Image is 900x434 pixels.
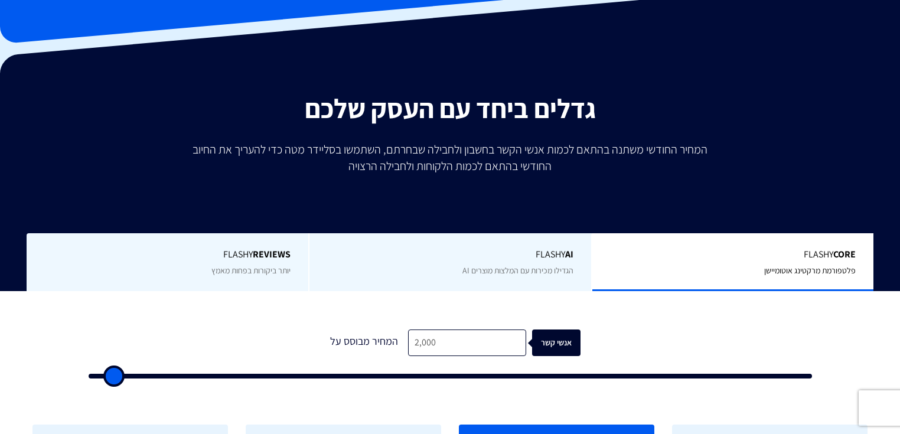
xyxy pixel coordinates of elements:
span: יותר ביקורות בפחות מאמץ [211,265,291,276]
div: אנשי קשר [538,329,586,356]
span: Flashy [610,248,856,262]
div: המחיר מבוסס על [319,329,408,356]
span: Flashy [44,248,291,262]
span: פלטפורמת מרקטינג אוטומיישן [764,265,856,276]
span: הגדילו מכירות עם המלצות מוצרים AI [462,265,573,276]
h2: גדלים ביחד עם העסק שלכם [9,93,891,123]
p: המחיר החודשי משתנה בהתאם לכמות אנשי הקשר בחשבון ולחבילה שבחרתם, השתמשו בסליידר מטה כדי להעריך את ... [184,141,716,174]
b: Core [833,248,856,260]
b: AI [565,248,573,260]
span: Flashy [327,248,573,262]
b: REVIEWS [253,248,291,260]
